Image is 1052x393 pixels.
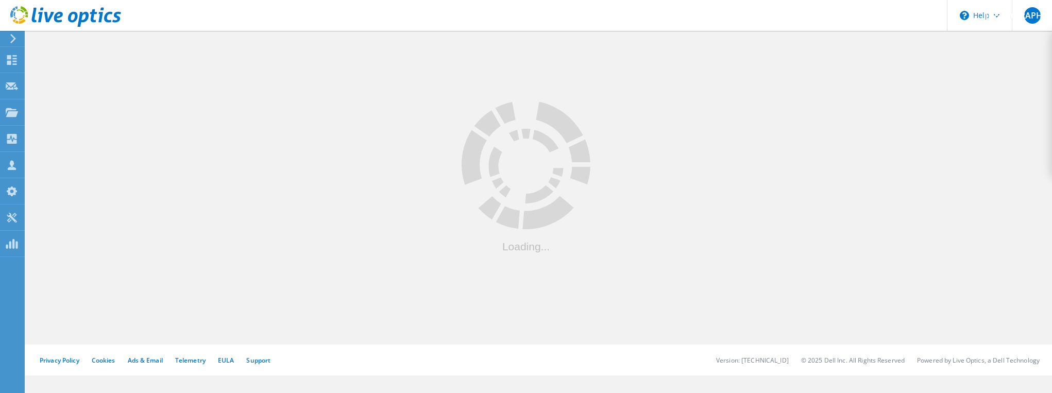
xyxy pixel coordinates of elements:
div: Loading... [462,241,590,252]
svg: \n [960,11,969,20]
a: EULA [218,356,234,365]
a: Ads & Email [128,356,163,365]
a: Cookies [92,356,115,365]
li: Powered by Live Optics, a Dell Technology [917,356,1040,365]
li: Version: [TECHNICAL_ID] [716,356,789,365]
a: Privacy Policy [40,356,79,365]
a: Support [246,356,270,365]
a: Live Optics Dashboard [10,22,121,29]
a: Telemetry [175,356,206,365]
li: © 2025 Dell Inc. All Rights Reserved [801,356,905,365]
